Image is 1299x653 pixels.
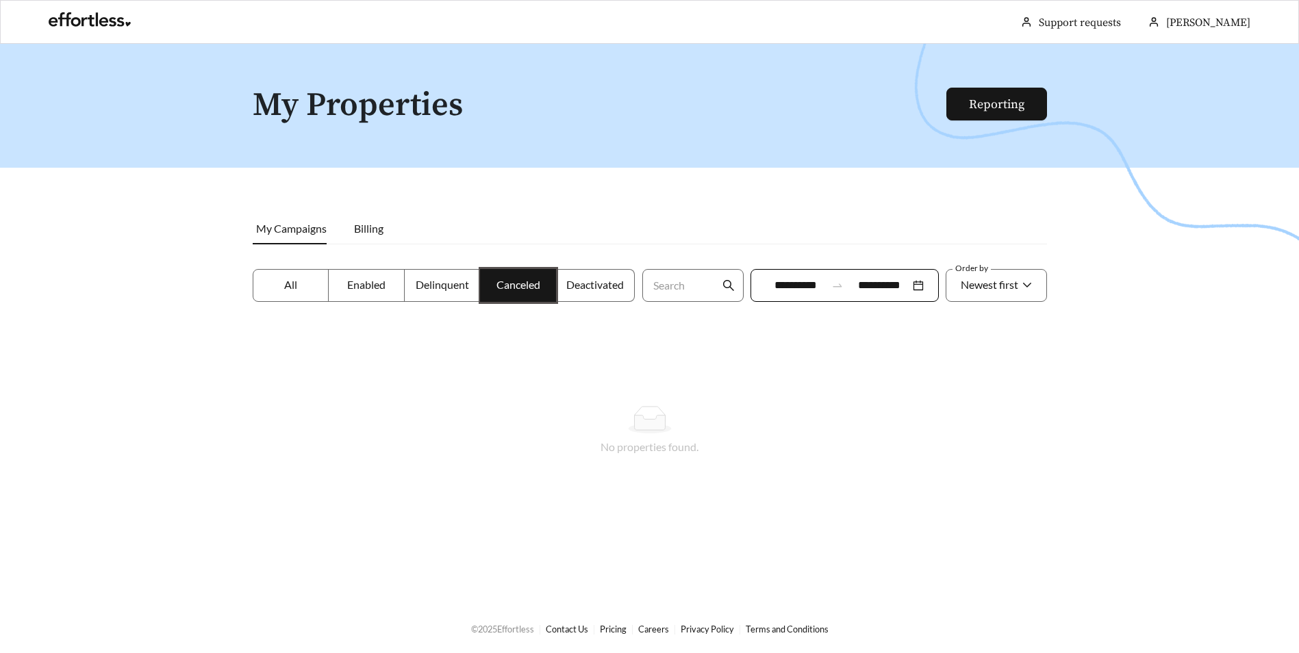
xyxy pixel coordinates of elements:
[416,278,469,291] span: Delinquent
[722,279,735,292] span: search
[347,278,386,291] span: Enabled
[961,278,1018,291] span: Newest first
[284,278,297,291] span: All
[1166,16,1250,29] span: [PERSON_NAME]
[269,439,1031,455] div: No properties found.
[969,97,1024,112] a: Reporting
[566,278,624,291] span: Deactivated
[256,222,327,235] span: My Campaigns
[946,88,1047,120] button: Reporting
[253,88,948,124] h1: My Properties
[1039,16,1121,29] a: Support requests
[831,279,844,292] span: swap-right
[496,278,540,291] span: Canceled
[354,222,383,235] span: Billing
[831,279,844,292] span: to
